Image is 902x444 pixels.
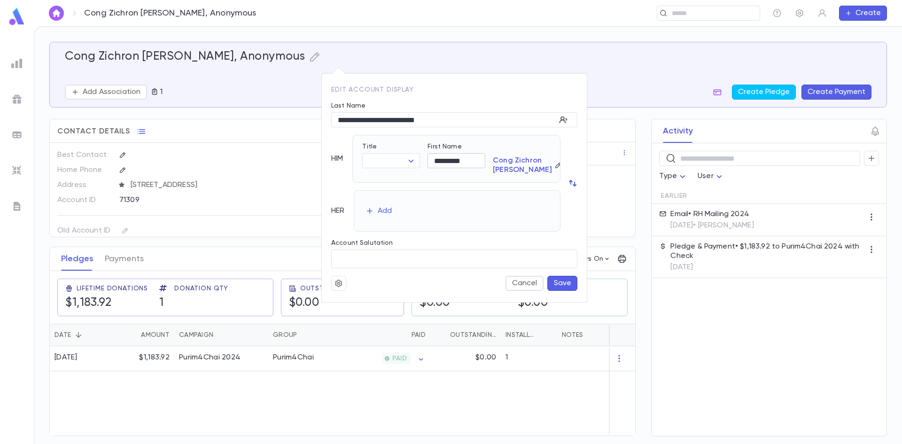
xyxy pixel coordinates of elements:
[331,154,343,164] p: HIM
[428,143,461,150] label: First Name
[331,86,414,93] span: Edit Account Display
[378,206,392,216] div: Add
[331,206,344,216] p: HER
[362,154,420,168] div: ​
[547,276,577,291] button: Save
[493,156,552,175] p: Cong Zichron [PERSON_NAME]
[362,143,377,150] label: Title
[505,276,544,291] button: Cancel
[364,203,394,218] button: Add
[331,239,393,247] label: Account Salutation
[331,102,365,109] label: Last Name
